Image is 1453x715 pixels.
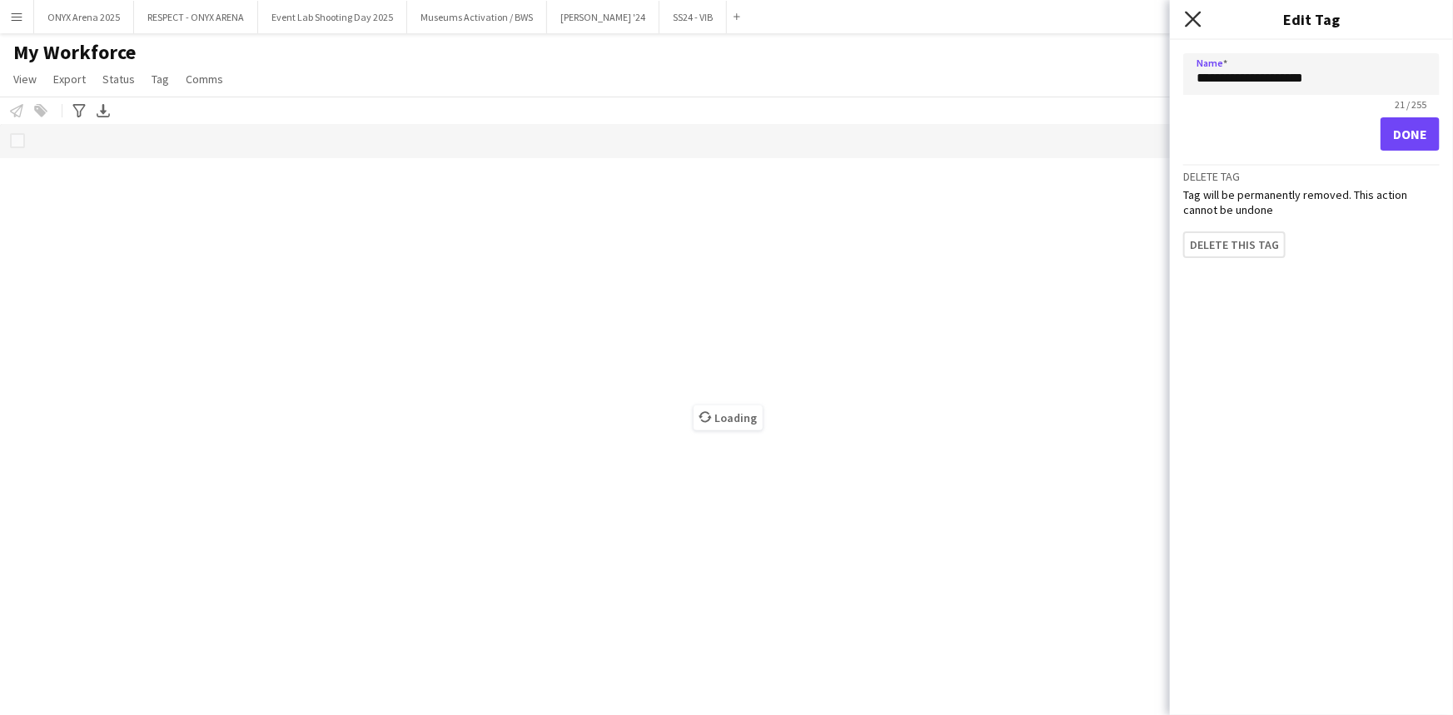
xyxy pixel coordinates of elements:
[145,68,176,90] a: Tag
[407,1,547,33] button: Museums Activation / BWS
[53,72,86,87] span: Export
[659,1,727,33] button: SS24 - VIB
[134,1,258,33] button: RESPECT - ONYX ARENA
[13,40,136,65] span: My Workforce
[1381,98,1440,111] span: 21 / 255
[186,72,223,87] span: Comms
[694,405,763,430] span: Loading
[102,72,135,87] span: Status
[1183,231,1286,258] button: Delete this tag
[47,68,92,90] a: Export
[69,101,89,121] app-action-btn: Advanced filters
[96,68,142,90] a: Status
[34,1,134,33] button: ONYX Arena 2025
[93,101,113,121] app-action-btn: Export XLSX
[1170,8,1453,30] h3: Edit Tag
[258,1,407,33] button: Event Lab Shooting Day 2025
[179,68,230,90] a: Comms
[7,68,43,90] a: View
[1183,187,1440,217] p: Tag will be permanently removed. This action cannot be undone
[547,1,659,33] button: [PERSON_NAME] '24
[1381,117,1440,151] button: Done
[13,72,37,87] span: View
[1183,169,1440,184] h3: Delete tag
[152,72,169,87] span: Tag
